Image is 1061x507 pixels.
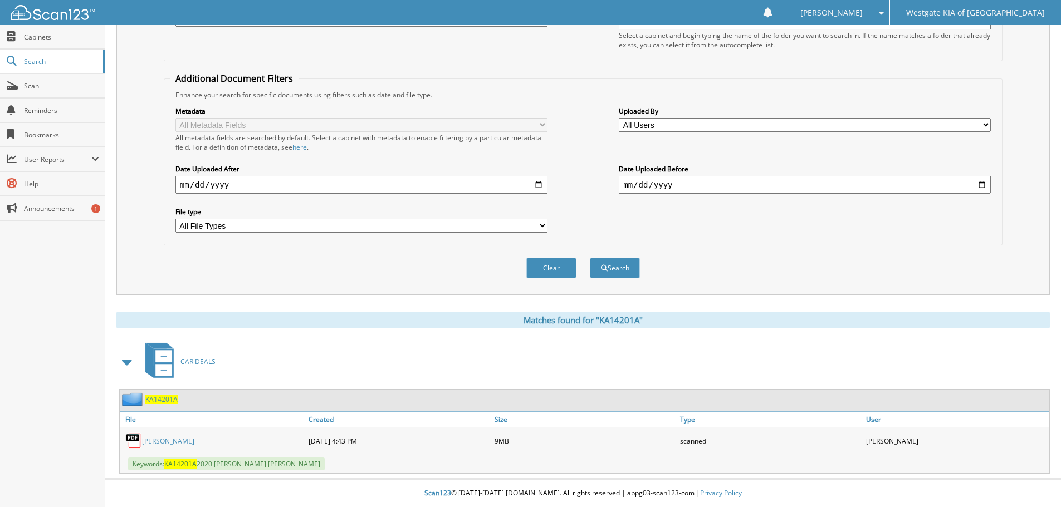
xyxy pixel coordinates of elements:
[11,5,95,20] img: scan123-logo-white.svg
[24,81,99,91] span: Scan
[175,207,547,216] label: File type
[24,204,99,213] span: Announcements
[142,436,194,446] a: [PERSON_NAME]
[863,412,1049,427] a: User
[292,142,307,152] a: here
[139,339,216,383] a: CAR DEALS
[175,133,547,152] div: All metadata fields are searched by default. Select a cabinet with metadata to enable filtering b...
[619,31,991,50] div: Select a cabinet and begin typing the name of the folder you want to search in. If the name match...
[175,176,547,194] input: start
[24,155,91,164] span: User Reports
[24,106,99,115] span: Reminders
[164,459,197,469] span: KA14201A
[175,106,547,116] label: Metadata
[619,164,991,174] label: Date Uploaded Before
[24,57,97,66] span: Search
[105,480,1061,507] div: © [DATE]-[DATE] [DOMAIN_NAME]. All rights reserved | appg03-scan123-com |
[145,395,178,404] a: KA14201A
[170,90,996,100] div: Enhance your search for specific documents using filters such as date and file type.
[619,176,991,194] input: end
[590,258,640,278] button: Search
[863,430,1049,452] div: [PERSON_NAME]
[128,457,325,470] span: Keywords: 2020 [PERSON_NAME] [PERSON_NAME]
[170,72,299,85] legend: Additional Document Filters
[492,430,678,452] div: 9MB
[24,32,99,42] span: Cabinets
[677,430,863,452] div: scanned
[24,179,99,189] span: Help
[700,488,742,498] a: Privacy Policy
[306,412,492,427] a: Created
[91,204,100,213] div: 1
[906,9,1045,16] span: Westgate KIA of [GEOGRAPHIC_DATA]
[125,432,142,449] img: PDF.png
[800,9,863,16] span: [PERSON_NAME]
[619,106,991,116] label: Uploaded By
[424,488,451,498] span: Scan123
[122,392,145,406] img: folder2.png
[116,312,1050,328] div: Matches found for "KA14201A"
[677,412,863,427] a: Type
[306,430,492,452] div: [DATE] 4:43 PM
[24,130,99,140] span: Bookmarks
[175,164,547,174] label: Date Uploaded After
[492,412,678,427] a: Size
[120,412,306,427] a: File
[180,357,216,366] span: CAR DEALS
[526,258,576,278] button: Clear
